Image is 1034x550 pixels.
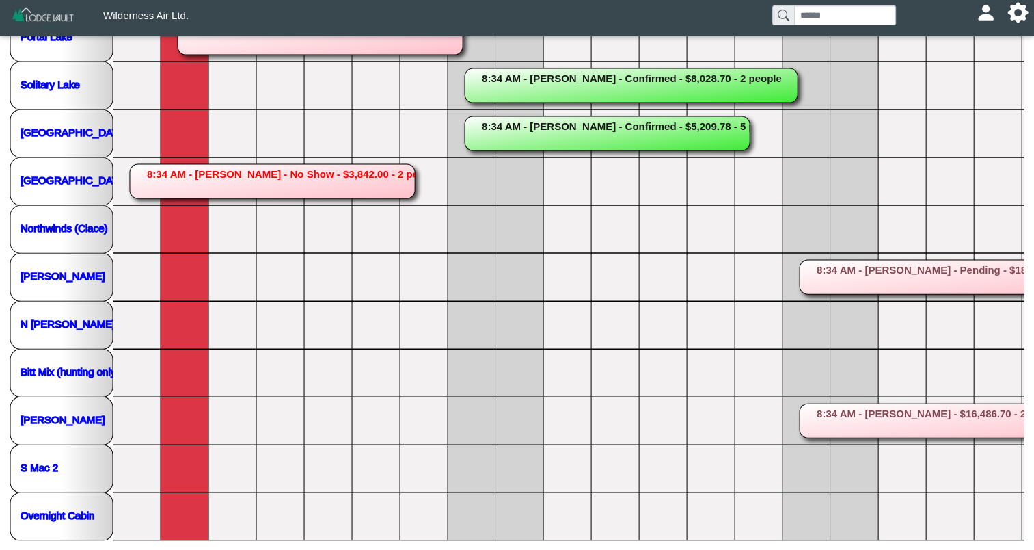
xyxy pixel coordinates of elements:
[11,5,76,29] img: Z
[21,30,72,42] a: Portal Lake
[778,10,789,21] svg: search
[21,461,58,473] a: S Mac 2
[21,413,105,425] a: [PERSON_NAME]
[21,78,80,90] a: Solitary Lake
[21,174,127,185] a: [GEOGRAPHIC_DATA]
[1013,8,1023,18] svg: gear fill
[21,365,119,377] a: Bitt Mix (hunting only)
[21,222,108,233] a: Northwinds (Clace)
[21,126,127,137] a: [GEOGRAPHIC_DATA]
[21,317,180,329] a: N [PERSON_NAME] (hunting only)
[21,270,105,281] a: [PERSON_NAME]
[981,8,991,18] svg: person fill
[21,509,94,521] a: Overnight Cabin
